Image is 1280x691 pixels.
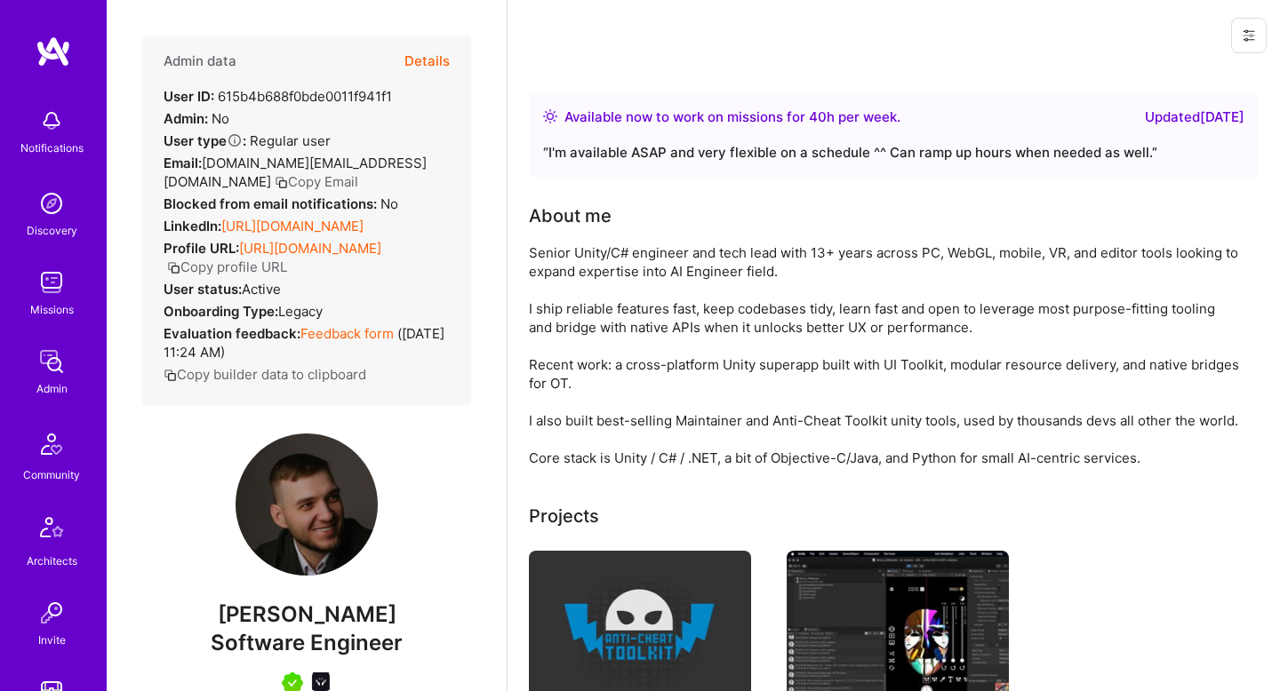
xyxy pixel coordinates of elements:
img: discovery [34,186,69,221]
span: [DOMAIN_NAME][EMAIL_ADDRESS][DOMAIN_NAME] [164,155,427,190]
button: Copy Email [275,172,358,191]
span: Active [242,281,281,298]
div: No [164,195,398,213]
img: logo [36,36,71,68]
h4: Admin data [164,53,236,69]
strong: LinkedIn: [164,218,221,234]
div: Community [23,465,80,484]
div: Available now to work on missions for h per week . [564,107,900,128]
img: User Avatar [236,433,378,576]
button: Details [404,36,450,87]
i: Help [227,132,243,148]
strong: User type : [164,132,246,149]
button: Copy profile URL [167,258,287,276]
div: Updated [DATE] [1145,107,1244,128]
div: 615b4b688f0bde0011f941f1 [164,87,392,106]
strong: Onboarding Type: [164,303,278,320]
div: Projects [529,503,599,529]
img: Availability [543,109,557,123]
div: Senior Unity/C# engineer and tech lead with 13+ years across PC, WebGL, mobile, VR, and editor to... [529,243,1240,467]
div: Missions [30,300,74,319]
span: 40 [809,108,827,125]
div: No [164,109,229,128]
i: icon Copy [275,176,288,189]
strong: Profile URL: [164,240,239,257]
strong: User status: [164,281,242,298]
div: Admin [36,379,68,398]
div: Regular user [164,131,331,150]
div: Invite [38,631,66,649]
img: Architects [30,509,73,552]
img: bell [34,103,69,139]
strong: Email: [164,155,202,171]
div: Discovery [27,221,77,240]
span: Software Engineer [211,630,403,655]
img: Invite [34,595,69,631]
img: Community [30,423,73,465]
a: Feedback form [300,325,394,342]
a: [URL][DOMAIN_NAME] [239,240,381,257]
strong: Blocked from email notifications: [164,195,380,212]
i: icon Copy [167,261,180,274]
strong: User ID: [164,88,214,105]
div: Architects [27,552,77,570]
span: legacy [278,303,323,320]
button: Copy builder data to clipboard [164,365,366,384]
strong: Evaluation feedback: [164,325,300,342]
span: [PERSON_NAME] [142,601,471,628]
a: [URL][DOMAIN_NAME] [221,218,364,234]
i: icon Copy [164,369,177,382]
div: About me [529,203,612,229]
img: teamwork [34,265,69,300]
div: Notifications [20,139,84,157]
img: admin teamwork [34,344,69,379]
div: ( [DATE] 11:24 AM ) [164,324,450,361]
div: “ I'm available ASAP and very flexible on a schedule ^^ Can ramp up hours when needed as well. ” [543,142,1244,163]
strong: Admin: [164,110,208,127]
